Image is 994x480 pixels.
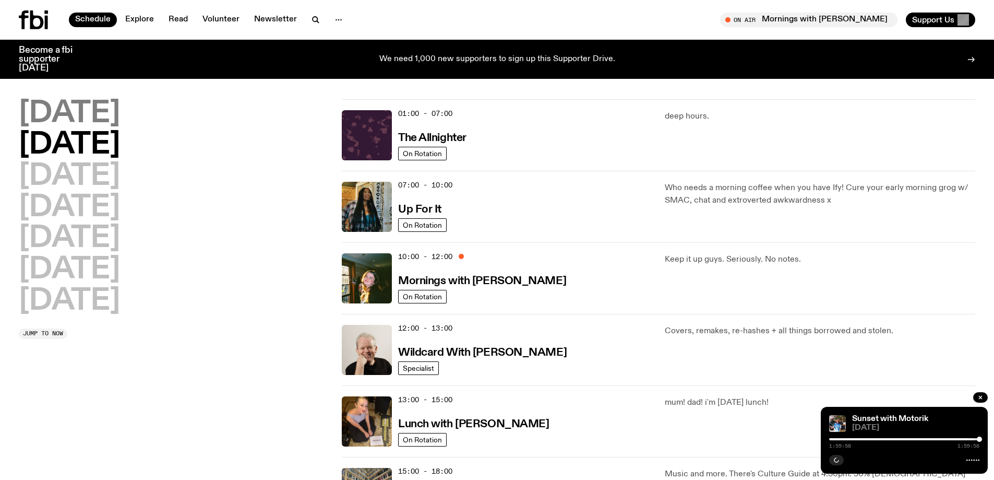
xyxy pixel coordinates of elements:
[398,147,447,160] a: On Rotation
[23,331,63,336] span: Jump to now
[19,131,120,160] button: [DATE]
[248,13,303,27] a: Newsletter
[398,347,567,358] h3: Wildcard With [PERSON_NAME]
[19,193,120,223] button: [DATE]
[398,433,447,447] a: On Rotation
[398,218,447,232] a: On Rotation
[852,415,928,423] a: Sunset with Motorik
[665,182,975,207] p: Who needs a morning coffee when you have Ify! Cure your early morning grog w/ SMAC, chat and extr...
[398,180,452,190] span: 07:00 - 10:00
[398,276,566,287] h3: Mornings with [PERSON_NAME]
[852,424,979,432] span: [DATE]
[398,133,466,144] h3: The Allnighter
[379,55,615,64] p: We need 1,000 new supporters to sign up this Supporter Drive.
[19,287,120,316] button: [DATE]
[403,149,442,157] span: On Rotation
[69,13,117,27] a: Schedule
[398,274,566,287] a: Mornings with [PERSON_NAME]
[398,204,441,215] h3: Up For It
[19,255,120,285] button: [DATE]
[665,253,975,266] p: Keep it up guys. Seriously. No notes.
[398,419,549,430] h3: Lunch with [PERSON_NAME]
[957,443,979,449] span: 1:59:58
[398,323,452,333] span: 12:00 - 13:00
[398,345,567,358] a: Wildcard With [PERSON_NAME]
[398,361,439,375] a: Specialist
[665,396,975,409] p: mum! dad! i'm [DATE] lunch!
[829,443,851,449] span: 1:59:58
[403,436,442,443] span: On Rotation
[19,46,86,73] h3: Become a fbi supporter [DATE]
[342,396,392,447] img: SLC lunch cover
[829,415,846,432] img: Andrew, Reenie, and Pat stand in a row, smiling at the camera, in dappled light with a vine leafe...
[398,417,549,430] a: Lunch with [PERSON_NAME]
[342,253,392,303] img: Freya smiles coyly as she poses for the image.
[912,15,954,25] span: Support Us
[342,182,392,232] img: Ify - a Brown Skin girl with black braided twists, looking up to the side with her tongue stickin...
[398,109,452,119] span: 01:00 - 07:00
[398,395,452,405] span: 13:00 - 15:00
[403,292,442,300] span: On Rotation
[398,290,447,303] a: On Rotation
[119,13,160,27] a: Explore
[906,13,975,27] button: Support Us
[665,110,975,123] p: deep hours.
[19,224,120,253] button: [DATE]
[19,162,120,191] button: [DATE]
[398,466,452,476] span: 15:00 - 18:00
[19,99,120,128] button: [DATE]
[665,325,975,337] p: Covers, remakes, re-hashes + all things borrowed and stolen.
[162,13,194,27] a: Read
[720,13,897,27] button: On AirMornings with [PERSON_NAME] // Interview with Momma
[398,202,441,215] a: Up For It
[403,364,434,372] span: Specialist
[398,252,452,262] span: 10:00 - 12:00
[403,221,442,229] span: On Rotation
[196,13,246,27] a: Volunteer
[398,131,466,144] a: The Allnighter
[19,329,67,339] button: Jump to now
[342,325,392,375] img: Stuart is smiling charmingly, wearing a black t-shirt against a stark white background.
